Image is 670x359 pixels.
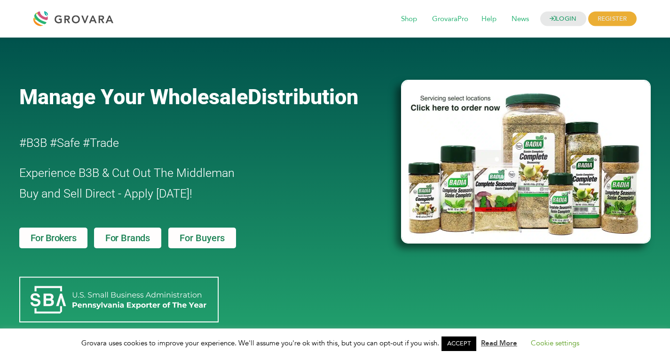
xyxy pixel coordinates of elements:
[19,84,386,109] a: Manage Your WholesaleDistribution
[426,10,475,28] span: GrovaraPro
[31,233,77,243] span: For Brokers
[19,84,248,109] span: Manage Your Wholesale
[168,228,236,248] a: For Buyers
[19,228,88,248] a: For Brokers
[505,10,536,28] span: News
[475,14,503,24] a: Help
[481,338,517,348] a: Read More
[441,336,476,351] a: ACCEPT
[394,10,424,28] span: Shop
[588,12,637,26] span: REGISTER
[531,338,579,348] a: Cookie settings
[540,12,586,26] a: LOGIN
[505,14,536,24] a: News
[180,233,225,243] span: For Buyers
[94,228,161,248] a: For Brands
[394,14,424,24] a: Shop
[19,133,347,153] h2: #B3B #Safe #Trade
[475,10,503,28] span: Help
[105,233,150,243] span: For Brands
[81,338,589,348] span: Grovara uses cookies to improve your experience. We'll assume you're ok with this, but you can op...
[19,187,192,200] span: Buy and Sell Direct - Apply [DATE]!
[19,166,235,180] span: Experience B3B & Cut Out The Middleman
[248,84,358,109] span: Distribution
[426,14,475,24] a: GrovaraPro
